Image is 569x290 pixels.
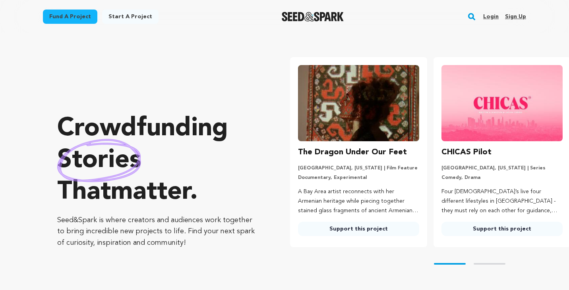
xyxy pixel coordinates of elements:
a: Seed&Spark Homepage [282,12,344,21]
img: Seed&Spark Logo Dark Mode [282,12,344,21]
a: Support this project [298,222,419,236]
p: Crowdfunding that . [57,113,258,208]
a: Login [483,10,499,23]
p: [GEOGRAPHIC_DATA], [US_STATE] | Film Feature [298,165,419,171]
p: A Bay Area artist reconnects with her Armenian heritage while piecing together stained glass frag... [298,187,419,215]
span: matter [111,180,190,205]
p: [GEOGRAPHIC_DATA], [US_STATE] | Series [441,165,563,171]
h3: The Dragon Under Our Feet [298,146,407,159]
p: Comedy, Drama [441,175,563,181]
p: Seed&Spark is where creators and audiences work together to bring incredible new projects to life... [57,215,258,249]
a: Sign up [505,10,526,23]
img: hand sketched image [57,139,141,182]
p: Documentary, Experimental [298,175,419,181]
img: The Dragon Under Our Feet image [298,65,419,141]
p: Four [DEMOGRAPHIC_DATA]’s live four different lifestyles in [GEOGRAPHIC_DATA] - they must rely on... [441,187,563,215]
img: CHICAS Pilot image [441,65,563,141]
a: Start a project [102,10,159,24]
h3: CHICAS Pilot [441,146,492,159]
a: Support this project [441,222,563,236]
a: Fund a project [43,10,97,24]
